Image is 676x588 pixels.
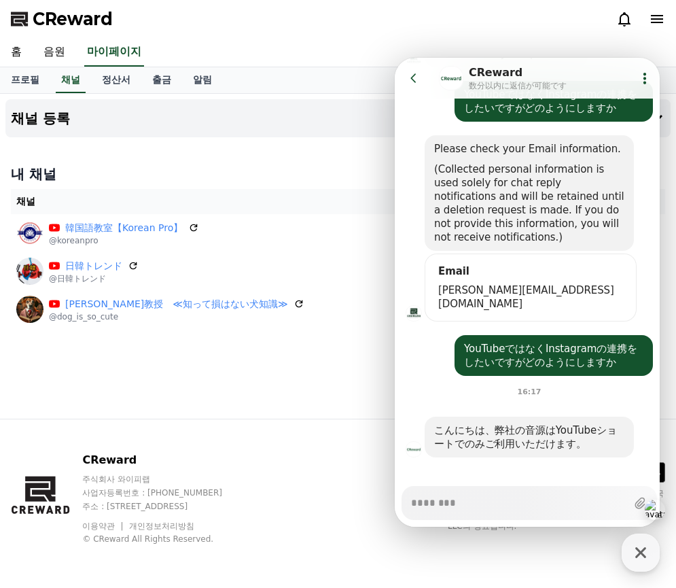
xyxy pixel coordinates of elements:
[56,67,86,93] a: 채널
[82,452,248,468] p: CReward
[16,296,43,323] img: ジョン教授 ≪知って損はない犬知識≫
[11,111,70,126] h4: 채널 등록
[65,297,288,311] a: [PERSON_NAME]教授 ≪知って損はない犬知識≫
[33,38,76,67] a: 음원
[49,235,199,246] p: @koreanpro
[5,99,671,137] button: 채널 등록
[84,38,144,67] a: 마이페이지
[82,521,125,531] a: 이용약관
[65,259,122,273] a: 日韓トレンド
[16,220,43,247] img: 韓国語教室【Korean Pro】
[395,58,660,527] iframe: Channel chat
[11,8,113,30] a: CReward
[65,221,183,235] a: 韓国語教室【Korean Pro】
[82,534,248,544] p: © CReward All Rights Reserved.
[49,273,139,284] p: @日韓トレンド
[141,67,182,93] a: 출금
[11,165,665,184] h4: 내 채널
[182,67,223,93] a: 알림
[91,67,141,93] a: 정산서
[82,501,248,512] p: 주소 : [STREET_ADDRESS]
[82,474,248,485] p: 주식회사 와이피랩
[82,487,248,498] p: 사업자등록번호 : [PHONE_NUMBER]
[33,8,113,30] span: CReward
[11,189,512,214] th: 채널
[49,311,304,322] p: @dog_is_so_cute
[129,521,194,531] a: 개인정보처리방침
[16,258,43,285] img: 日韓トレンド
